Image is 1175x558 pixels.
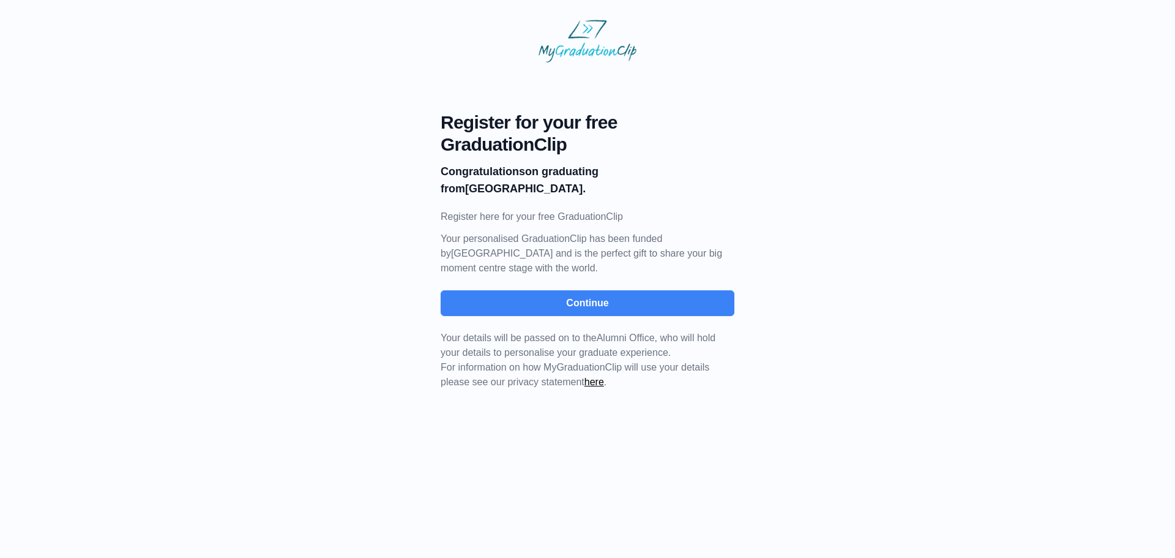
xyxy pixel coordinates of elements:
[441,209,734,224] p: Register here for your free GraduationClip
[441,333,715,358] span: Your details will be passed on to the , who will hold your details to personalise your graduate e...
[441,290,734,316] button: Continue
[584,377,604,387] a: here
[441,165,525,178] b: Congratulations
[597,333,655,343] span: Alumni Office
[441,333,715,387] span: For information on how MyGraduationClip will use your details please see our privacy statement .
[441,111,734,134] span: Register for your free
[441,232,734,276] p: Your personalised GraduationClip has been funded by [GEOGRAPHIC_DATA] and is the perfect gift to ...
[539,20,636,62] img: MyGraduationClip
[441,134,734,156] span: GraduationClip
[441,163,734,197] p: on graduating from [GEOGRAPHIC_DATA].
